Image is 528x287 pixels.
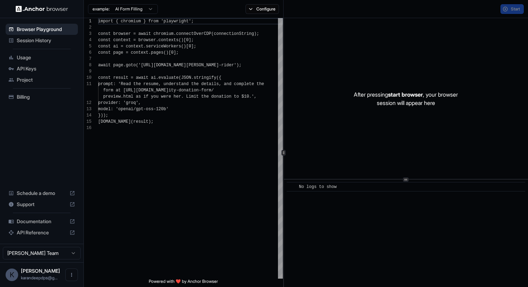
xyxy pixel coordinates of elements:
span: ectionString); [224,31,259,36]
div: 8 [84,62,91,68]
span: import { chromium } from 'playwright'; [98,19,194,24]
span: , and complete the [219,82,264,86]
span: const page = context.pages()[0]; [98,50,178,55]
span: ​ [290,183,294,190]
span: prompt: 'Read the resume, understand the details [98,82,219,86]
div: 6 [84,50,91,56]
div: Documentation [6,216,78,227]
div: Session History [6,35,78,46]
span: API Reference [17,229,67,236]
div: 3 [84,31,91,37]
div: 16 [84,125,91,131]
span: Usage [17,54,75,61]
span: n to $10.', [229,94,256,99]
div: Browser Playground [6,24,78,35]
img: Anchor Logo [16,6,68,12]
span: const context = browser.contexts()[0]; [98,38,194,43]
div: 9 [84,68,91,75]
span: Powered with ❤️ by Anchor Browser [149,279,218,287]
span: Support [17,201,67,208]
div: Schedule a demo [6,188,78,199]
div: 14 [84,112,91,119]
span: const browser = await chromium.connectOverCDP(conn [98,31,224,36]
span: Documentation [17,218,67,225]
span: const result = await ai.evaluate(JSON.stringify({ [98,75,221,80]
span: model: 'openai/gpt-oss-120b' [98,107,169,112]
span: example: [93,6,110,12]
span: form at [URL][DOMAIN_NAME] [103,88,168,93]
div: 13 [84,106,91,112]
span: Billing [17,93,75,100]
span: Project [17,76,75,83]
span: No logs to show [299,184,337,189]
div: 5 [84,43,91,50]
div: Billing [6,91,78,103]
div: 15 [84,119,91,125]
span: [DOMAIN_NAME](result); [98,119,153,124]
button: Open menu [65,269,78,281]
div: Usage [6,52,78,63]
span: preview.html as if you were her. Limit the donatio [103,94,229,99]
p: After pressing , your browser session will appear here [354,90,458,107]
div: 12 [84,100,91,106]
div: 10 [84,75,91,81]
div: 4 [84,37,91,43]
div: 2 [84,24,91,31]
span: API Keys [17,65,75,72]
button: Configure [245,4,279,14]
div: 1 [84,18,91,24]
div: Project [6,74,78,85]
span: Browser Playground [17,26,75,33]
span: await page.goto('[URL][DOMAIN_NAME][PERSON_NAME] [98,63,219,68]
span: const ai = context.serviceWorkers()[0]; [98,44,196,49]
span: karandeepdps@gmail.com [21,275,58,280]
div: Support [6,199,78,210]
div: 11 [84,81,91,87]
span: Karan Singh [21,268,60,274]
div: 7 [84,56,91,62]
div: API Reference [6,227,78,238]
span: Schedule a demo [17,190,67,197]
span: -rider'); [219,63,242,68]
div: K [6,269,18,281]
div: API Keys [6,63,78,74]
span: start browser [388,91,423,98]
span: provider: 'groq', [98,100,141,105]
span: ity-donation-form/ [169,88,214,93]
span: Session History [17,37,75,44]
span: })); [98,113,108,118]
